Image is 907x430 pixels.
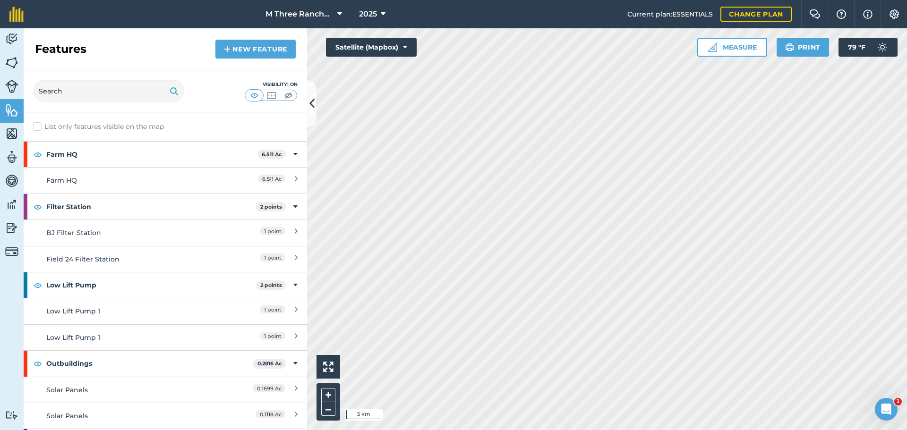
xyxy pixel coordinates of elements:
[260,282,282,288] strong: 2 points
[265,91,277,100] img: svg+xml;base64,PHN2ZyB4bWxucz0iaHR0cDovL3d3dy53My5vcmcvMjAwMC9zdmciIHdpZHRoPSI1MCIgaGVpZ2h0PSI0MC...
[5,56,18,70] img: svg+xml;base64,PHN2ZyB4bWxucz0iaHR0cDovL3d3dy53My5vcmcvMjAwMC9zdmciIHdpZHRoPSI1NiIgaGVpZ2h0PSI2MC...
[5,245,18,258] img: svg+xml;base64,PD94bWwgdmVyc2lvbj0iMS4wIiBlbmNvZGluZz0idXRmLTgiPz4KPCEtLSBHZW5lcmF0b3I6IEFkb2JlIE...
[777,38,830,57] button: Print
[24,142,307,167] div: Farm HQ6.511 Ac
[5,80,18,93] img: svg+xml;base64,PD94bWwgdmVyc2lvbj0iMS4wIiBlbmNvZGluZz0idXRmLTgiPz4KPCEtLSBHZW5lcmF0b3I6IEFkb2JlIE...
[321,402,335,416] button: –
[889,9,900,19] img: A cog icon
[170,85,179,97] img: svg+xml;base64,PHN2ZyB4bWxucz0iaHR0cDovL3d3dy53My5vcmcvMjAwMC9zdmciIHdpZHRoPSIxOSIgaGVpZ2h0PSIyNC...
[224,43,231,55] img: svg+xml;base64,PHN2ZyB4bWxucz0iaHR0cDovL3d3dy53My5vcmcvMjAwMC9zdmciIHdpZHRoPSIxNCIgaGVpZ2h0PSIyNC...
[848,38,865,57] span: 79 ° F
[262,151,282,158] strong: 6.511 Ac
[33,80,184,102] input: Search
[260,253,285,261] span: 1 point
[5,411,18,420] img: svg+xml;base64,PD94bWwgdmVyc2lvbj0iMS4wIiBlbmNvZGluZz0idXRmLTgiPz4KPCEtLSBHZW5lcmF0b3I6IEFkb2JlIE...
[257,360,282,367] strong: 0.2816 Ac
[24,298,307,324] a: Low Lift Pump 11 point
[46,332,214,343] div: Low Lift Pump 1
[809,9,821,19] img: Two speech bubbles overlapping with the left bubble in the forefront
[321,388,335,402] button: +
[24,377,307,403] a: Solar Panels0.1699 Ac
[894,398,902,405] span: 1
[839,38,898,57] button: 79 °F
[35,42,86,57] h2: Features
[260,203,282,210] strong: 2 points
[24,324,307,350] a: Low Lift Pump 11 point
[260,227,285,235] span: 1 point
[46,254,214,264] div: Field 24 Filter Station
[24,246,307,272] a: Field 24 Filter Station1 point
[46,194,256,219] strong: Filter Station
[34,279,42,291] img: svg+xml;base64,PHN2ZyB4bWxucz0iaHR0cDovL3d3dy53My5vcmcvMjAwMC9zdmciIHdpZHRoPSIxOCIgaGVpZ2h0PSIyNC...
[24,167,307,193] a: Farm HQ6.511 Ac
[9,7,24,22] img: fieldmargin Logo
[215,40,296,59] a: New feature
[708,42,717,52] img: Ruler icon
[260,332,285,340] span: 1 point
[697,38,767,57] button: Measure
[258,175,285,183] span: 6.511 Ac
[836,9,847,19] img: A question mark icon
[34,358,42,369] img: svg+xml;base64,PHN2ZyB4bWxucz0iaHR0cDovL3d3dy53My5vcmcvMjAwMC9zdmciIHdpZHRoPSIxOCIgaGVpZ2h0PSIyNC...
[5,174,18,188] img: svg+xml;base64,PD94bWwgdmVyc2lvbj0iMS4wIiBlbmNvZGluZz0idXRmLTgiPz4KPCEtLSBHZW5lcmF0b3I6IEFkb2JlIE...
[46,306,214,316] div: Low Lift Pump 1
[875,398,898,421] iframe: Intercom live chat
[873,38,892,57] img: svg+xml;base64,PD94bWwgdmVyc2lvbj0iMS4wIiBlbmNvZGluZz0idXRmLTgiPz4KPCEtLSBHZW5lcmF0b3I6IEFkb2JlIE...
[24,272,307,298] div: Low Lift Pump2 points
[34,149,42,160] img: svg+xml;base64,PHN2ZyB4bWxucz0iaHR0cDovL3d3dy53My5vcmcvMjAwMC9zdmciIHdpZHRoPSIxOCIgaGVpZ2h0PSIyNC...
[323,362,334,372] img: Four arrows, one pointing top left, one top right, one bottom right and the last bottom left
[46,385,214,395] div: Solar Panels
[5,103,18,117] img: svg+xml;base64,PHN2ZyB4bWxucz0iaHR0cDovL3d3dy53My5vcmcvMjAwMC9zdmciIHdpZHRoPSI1NiIgaGVpZ2h0PSI2MC...
[282,91,294,100] img: svg+xml;base64,PHN2ZyB4bWxucz0iaHR0cDovL3d3dy53My5vcmcvMjAwMC9zdmciIHdpZHRoPSI1MCIgaGVpZ2h0PSI0MC...
[5,150,18,164] img: svg+xml;base64,PD94bWwgdmVyc2lvbj0iMS4wIiBlbmNvZGluZz0idXRmLTgiPz4KPCEtLSBHZW5lcmF0b3I6IEFkb2JlIE...
[46,411,214,421] div: Solar Panels
[627,9,713,19] span: Current plan : ESSENTIALS
[260,305,285,313] span: 1 point
[46,272,256,298] strong: Low Lift Pump
[245,81,298,88] div: Visibility: On
[46,228,214,238] div: BJ Filter Station
[24,194,307,219] div: Filter Station2 points
[253,384,285,392] span: 0.1699 Ac
[720,7,792,22] a: Change plan
[24,219,307,245] a: BJ Filter Station1 point
[326,38,417,57] button: Satellite (Mapbox)
[256,410,285,418] span: 0.1118 Ac
[863,8,873,20] img: svg+xml;base64,PHN2ZyB4bWxucz0iaHR0cDovL3d3dy53My5vcmcvMjAwMC9zdmciIHdpZHRoPSIxNyIgaGVpZ2h0PSIxNy...
[24,403,307,429] a: Solar Panels0.1118 Ac
[46,142,257,167] strong: Farm HQ
[5,221,18,235] img: svg+xml;base64,PD94bWwgdmVyc2lvbj0iMS4wIiBlbmNvZGluZz0idXRmLTgiPz4KPCEtLSBHZW5lcmF0b3I6IEFkb2JlIE...
[359,8,377,20] span: 2025
[46,175,214,185] div: Farm HQ
[33,122,164,132] label: List only features visible on the map
[265,8,334,20] span: M Three Ranches LLC
[248,91,260,100] img: svg+xml;base64,PHN2ZyB4bWxucz0iaHR0cDovL3d3dy53My5vcmcvMjAwMC9zdmciIHdpZHRoPSI1MCIgaGVpZ2h0PSI0MC...
[5,126,18,141] img: svg+xml;base64,PHN2ZyB4bWxucz0iaHR0cDovL3d3dy53My5vcmcvMjAwMC9zdmciIHdpZHRoPSI1NiIgaGVpZ2h0PSI2MC...
[5,197,18,211] img: svg+xml;base64,PD94bWwgdmVyc2lvbj0iMS4wIiBlbmNvZGluZz0idXRmLTgiPz4KPCEtLSBHZW5lcmF0b3I6IEFkb2JlIE...
[24,351,307,376] div: Outbuildings0.2816 Ac
[5,32,18,46] img: svg+xml;base64,PD94bWwgdmVyc2lvbj0iMS4wIiBlbmNvZGluZz0idXRmLTgiPz4KPCEtLSBHZW5lcmF0b3I6IEFkb2JlIE...
[34,201,42,212] img: svg+xml;base64,PHN2ZyB4bWxucz0iaHR0cDovL3d3dy53My5vcmcvMjAwMC9zdmciIHdpZHRoPSIxOCIgaGVpZ2h0PSIyNC...
[785,42,794,53] img: svg+xml;base64,PHN2ZyB4bWxucz0iaHR0cDovL3d3dy53My5vcmcvMjAwMC9zdmciIHdpZHRoPSIxOSIgaGVpZ2h0PSIyNC...
[46,351,253,376] strong: Outbuildings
